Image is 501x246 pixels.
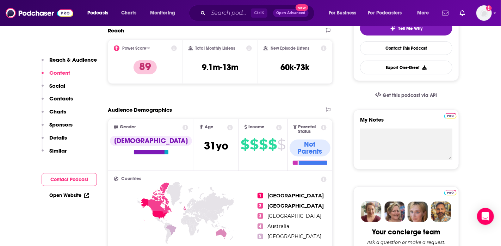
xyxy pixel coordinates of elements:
span: $ [268,139,277,150]
a: Show notifications dropdown [457,7,468,19]
label: My Notes [360,116,452,129]
span: 1 [258,193,263,198]
a: Get this podcast via API [370,87,443,104]
p: Social [49,82,65,89]
span: [GEOGRAPHIC_DATA] [267,203,324,209]
button: Details [42,134,67,147]
img: Podchaser Pro [444,190,457,196]
h2: Audience Demographics [108,106,172,113]
svg: Add a profile image [486,5,492,11]
button: open menu [324,7,365,19]
span: 5 [258,234,263,239]
span: [GEOGRAPHIC_DATA] [267,233,321,240]
div: Not Parents [290,140,330,156]
span: $ [259,139,267,150]
button: tell me why sparkleTell Me Why [360,21,452,36]
div: [DEMOGRAPHIC_DATA] [110,136,192,146]
button: Export One-Sheet [360,61,452,74]
a: Charts [117,7,141,19]
img: tell me why sparkle [390,26,396,31]
div: Ask a question or make a request. [367,239,445,245]
a: Open Website [49,192,89,198]
span: Open Advanced [276,11,305,15]
p: Details [49,134,67,141]
span: [GEOGRAPHIC_DATA] [267,213,321,219]
p: Sponsors [49,121,73,128]
span: Get this podcast via API [383,92,437,98]
img: Sydney Profile [361,202,382,222]
p: Contacts [49,95,73,102]
button: Contacts [42,95,73,108]
button: open menu [145,7,184,19]
img: Jules Profile [408,202,428,222]
span: [GEOGRAPHIC_DATA] [267,192,324,199]
button: Social [42,82,65,96]
span: $ [277,139,285,150]
a: Pro website [444,112,457,119]
h2: Reach [108,27,124,34]
span: Gender [120,125,136,129]
button: open menu [412,7,438,19]
a: Contact This Podcast [360,41,452,55]
span: Ctrl K [251,8,267,18]
h2: Total Monthly Listens [196,46,235,51]
a: Pro website [444,189,457,196]
h2: Power Score™ [122,46,150,51]
span: New [296,4,308,11]
h3: 60k-73k [281,62,310,73]
h3: 9.1m-13m [202,62,239,73]
a: Show notifications dropdown [439,7,451,19]
button: open menu [82,7,117,19]
button: Contact Podcast [42,173,97,186]
img: Podchaser - Follow, Share and Rate Podcasts [6,6,73,20]
p: Charts [49,108,66,115]
span: 4 [258,223,263,229]
span: Countries [121,177,141,181]
span: Podcasts [87,8,108,18]
span: 3 [258,213,263,219]
span: Age [205,125,214,129]
button: Content [42,69,70,82]
img: Barbara Profile [384,202,405,222]
p: 89 [134,60,157,74]
span: More [417,8,429,18]
span: $ [250,139,258,150]
span: Tell Me Why [398,26,423,31]
span: Parental Status [298,125,320,134]
div: Open Intercom Messenger [477,208,494,225]
img: User Profile [476,5,492,21]
button: Sponsors [42,121,73,134]
p: Reach & Audience [49,56,97,63]
p: Content [49,69,70,76]
h2: New Episode Listens [271,46,309,51]
span: Income [249,125,265,129]
span: 2 [258,203,263,209]
button: Show profile menu [476,5,492,21]
span: Logged in as jinastanfill [476,5,492,21]
button: Charts [42,108,66,121]
span: Charts [121,8,136,18]
button: Similar [42,147,67,160]
div: Your concierge team [372,228,440,236]
img: Jon Profile [431,202,451,222]
p: Similar [49,147,67,154]
span: $ [241,139,249,150]
img: Podchaser Pro [444,113,457,119]
span: For Business [329,8,357,18]
input: Search podcasts, credits, & more... [208,7,251,19]
span: Monitoring [150,8,175,18]
span: 31 yo [204,139,229,153]
span: Australia [267,223,289,229]
span: For Podcasters [368,8,402,18]
button: open menu [364,7,412,19]
button: Reach & Audience [42,56,97,69]
button: Open AdvancedNew [273,9,309,17]
div: Search podcasts, credits, & more... [196,5,321,21]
